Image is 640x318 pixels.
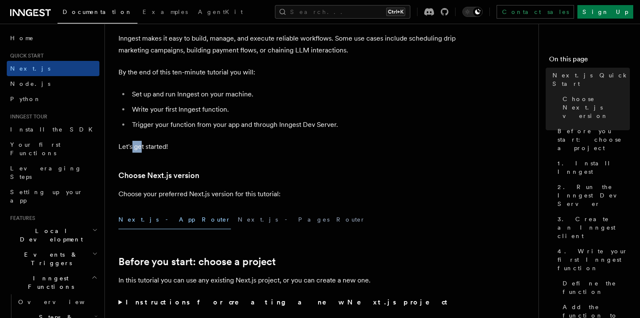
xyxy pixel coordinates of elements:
button: Inngest Functions [7,271,99,294]
p: In this tutorial you can use any existing Next.js project, or you can create a new one. [118,274,457,286]
summary: Instructions for creating a new Next.js project [118,296,457,308]
button: Local Development [7,223,99,247]
span: 3. Create an Inngest client [558,215,630,240]
a: 3. Create an Inngest client [554,211,630,244]
a: Setting up your app [7,184,99,208]
button: Toggle dark mode [462,7,483,17]
span: Overview [18,299,105,305]
li: Set up and run Inngest on your machine. [129,88,457,100]
button: Next.js - Pages Router [238,210,365,229]
p: Let's get started! [118,141,457,153]
span: 1. Install Inngest [558,159,630,176]
a: Node.js [7,76,99,91]
span: Choose Next.js version [563,95,630,120]
span: Inngest tour [7,113,47,120]
span: Inngest Functions [7,274,91,291]
span: Python [10,96,41,102]
a: Next.js [7,61,99,76]
li: Trigger your function from your app and through Inngest Dev Server. [129,119,457,131]
li: Write your first Inngest function. [129,104,457,115]
a: Contact sales [497,5,574,19]
span: Define the function [563,279,630,296]
span: Events & Triggers [7,250,92,267]
a: Sign Up [577,5,633,19]
span: 2. Run the Inngest Dev Server [558,183,630,208]
a: 4. Write your first Inngest function [554,244,630,276]
a: Choose Next.js version [118,170,199,181]
kbd: Ctrl+K [386,8,405,16]
a: Before you start: choose a project [118,256,276,268]
span: Your first Functions [10,141,60,156]
a: Documentation [58,3,137,24]
a: Examples [137,3,193,23]
strong: Instructions for creating a new Next.js project [126,298,451,306]
a: Install the SDK [7,122,99,137]
span: Node.js [10,80,50,87]
a: AgentKit [193,3,248,23]
a: Next.js Quick Start [549,68,630,91]
h4: On this page [549,54,630,68]
button: Next.js - App Router [118,210,231,229]
span: Next.js [10,65,50,72]
span: Before you start: choose a project [558,127,630,152]
button: Search...Ctrl+K [275,5,410,19]
span: AgentKit [198,8,243,15]
a: Overview [15,294,99,310]
span: Next.js Quick Start [552,71,630,88]
a: Before you start: choose a project [554,123,630,156]
span: Leveraging Steps [10,165,82,180]
button: Events & Triggers [7,247,99,271]
span: Local Development [7,227,92,244]
a: Choose Next.js version [559,91,630,123]
a: 2. Run the Inngest Dev Server [554,179,630,211]
span: Documentation [63,8,132,15]
span: Quick start [7,52,44,59]
span: 4. Write your first Inngest function [558,247,630,272]
a: Home [7,30,99,46]
a: Define the function [559,276,630,299]
p: Choose your preferred Next.js version for this tutorial: [118,188,457,200]
a: Leveraging Steps [7,161,99,184]
span: Home [10,34,34,42]
span: Setting up your app [10,189,83,204]
p: By the end of this ten-minute tutorial you will: [118,66,457,78]
span: Features [7,215,35,222]
p: Inngest makes it easy to build, manage, and execute reliable workflows. Some use cases include sc... [118,33,457,56]
a: 1. Install Inngest [554,156,630,179]
a: Your first Functions [7,137,99,161]
span: Examples [143,8,188,15]
span: Install the SDK [10,126,98,133]
a: Python [7,91,99,107]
